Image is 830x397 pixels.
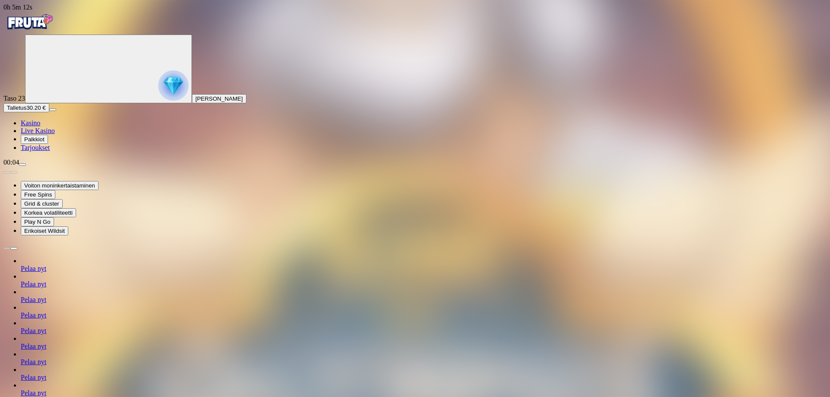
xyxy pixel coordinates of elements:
[195,95,243,102] span: [PERSON_NAME]
[25,35,192,103] button: reward progress
[21,127,55,134] span: Live Kasino
[21,311,46,319] a: Pelaa nyt
[21,119,40,127] a: diamond iconKasino
[3,95,25,102] span: Taso 23
[10,171,17,174] button: next slide
[3,247,10,250] button: prev slide
[21,280,46,288] a: Pelaa nyt
[21,144,50,151] span: Tarjoukset
[21,127,55,134] a: poker-chip iconLive Kasino
[192,94,246,103] button: [PERSON_NAME]
[24,210,73,216] span: Korkea volatiliteetti
[21,144,50,151] a: gift-inverted iconTarjoukset
[21,135,48,144] button: reward iconPalkkiot
[21,181,99,190] button: Voiton moninkertaistaminen
[21,296,46,303] a: Pelaa nyt
[24,228,65,234] span: Erikoiset Wildsit
[3,27,55,34] a: Fruta
[3,171,10,174] button: prev slide
[21,358,46,365] a: Pelaa nyt
[21,199,63,208] button: Grid & cluster
[49,108,56,111] button: menu
[26,105,45,111] span: 30.20 €
[24,219,51,225] span: Play N Go
[21,327,46,334] a: Pelaa nyt
[21,374,46,381] a: Pelaa nyt
[24,136,45,143] span: Palkkiot
[3,11,55,33] img: Fruta
[21,190,55,199] button: Free Spins
[21,208,76,217] button: Korkea volatiliteetti
[10,247,17,250] button: next slide
[21,265,46,272] a: Pelaa nyt
[158,70,188,101] img: reward progress
[3,159,19,166] span: 00:04
[24,182,95,189] span: Voiton moninkertaistaminen
[3,3,32,11] span: user session time
[24,191,52,198] span: Free Spins
[7,105,26,111] span: Talletus
[21,217,54,226] button: Play N Go
[3,103,49,112] button: Talletusplus icon30.20 €
[3,11,827,152] nav: Primary
[24,200,59,207] span: Grid & cluster
[21,389,46,397] a: Pelaa nyt
[21,343,46,350] a: Pelaa nyt
[21,119,40,127] span: Kasino
[21,226,68,235] button: Erikoiset Wildsit
[19,163,26,166] button: menu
